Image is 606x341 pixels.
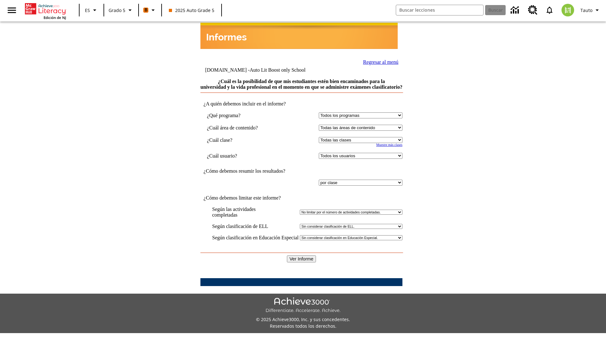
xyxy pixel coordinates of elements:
button: Abrir el menú lateral [3,1,21,20]
img: Achieve3000 Differentiate Accelerate Achieve [265,297,341,314]
span: ES [85,7,90,14]
span: B [145,6,147,14]
input: Ver Informe [287,255,316,262]
td: Según clasificación en Educación Especial [212,235,299,241]
span: Grado 5 [109,7,125,14]
a: Centro de recursos, Se abrirá en una pestaña nueva. [524,2,541,19]
td: ¿Cuál usuario? [207,153,279,159]
a: Notificaciones [541,2,558,18]
a: Centro de información [507,2,524,19]
a: Muestre más clases [376,143,402,147]
span: Edición de NJ [44,15,66,20]
td: ¿Qué programa? [207,112,279,118]
button: Escoja un nuevo avatar [558,2,578,18]
td: [DOMAIN_NAME] - [205,67,324,73]
button: Boost El color de la clase es anaranjado. Cambiar el color de la clase. [141,4,159,16]
a: Regresar al menú [363,59,398,65]
td: Según las actividades completadas [212,206,299,218]
button: Lenguaje: ES, Selecciona un idioma [81,4,102,16]
div: Portada [25,2,66,20]
button: Perfil/Configuración [578,4,603,16]
button: Grado: Grado 5, Elige un grado [106,4,136,16]
img: avatar image [561,4,574,16]
nobr: ¿Cuál área de contenido? [207,125,258,130]
span: Tauto [580,7,592,14]
input: Buscar campo [396,5,483,15]
span: 2025 Auto Grade 5 [169,7,214,14]
td: Según clasificación de ELL [212,224,299,229]
td: ¿Cómo debemos resumir los resultados? [200,168,402,174]
a: ¿Cuál es la posibilidad de que mis estudiantes estén bien encaminados para la universidad y la vi... [200,79,402,90]
td: ¿Cómo debemos limitar este informe? [200,195,402,201]
nobr: Auto Lit Boost only School [250,67,306,73]
td: ¿Cuál clase? [207,137,279,143]
td: ¿A quién debemos incluir en el informe? [200,101,402,107]
img: header [200,23,398,49]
